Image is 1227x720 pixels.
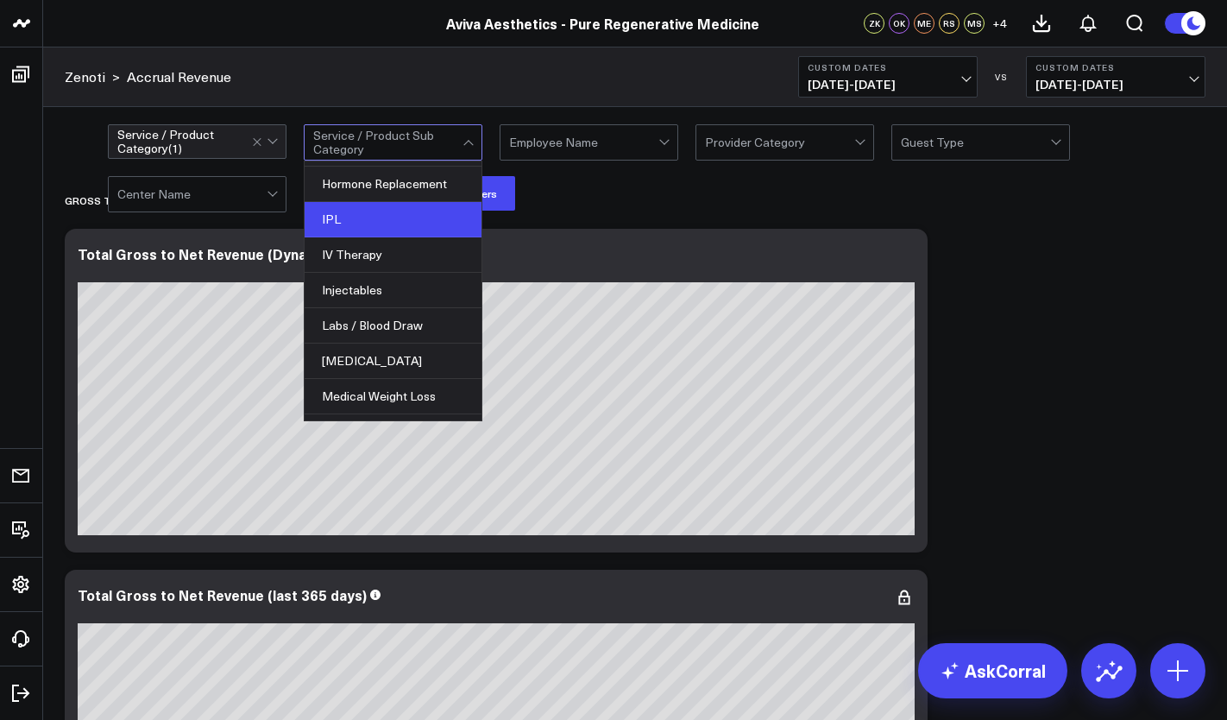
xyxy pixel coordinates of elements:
[117,128,252,155] div: Service / Product Category ( 1 )
[808,78,968,92] span: [DATE] - [DATE]
[127,67,231,86] a: Accrual Revenue
[305,273,481,308] div: Injectables
[1035,62,1196,73] b: Custom Dates
[964,13,985,34] div: MS
[989,13,1010,34] button: +4
[446,14,759,33] a: Aviva Aesthetics - Pure Regenerative Medicine
[78,585,367,604] div: Total Gross to Net Revenue (last 365 days)
[939,13,960,34] div: RS
[305,237,481,273] div: IV Therapy
[305,308,481,344] div: Labs / Blood Draw
[65,67,105,86] a: Zenoti
[986,72,1017,82] div: VS
[305,344,481,379] div: [MEDICAL_DATA]
[1026,56,1205,98] button: Custom Dates[DATE]-[DATE]
[889,13,909,34] div: OK
[798,56,978,98] button: Custom Dates[DATE]-[DATE]
[808,62,968,73] b: Custom Dates
[305,379,481,414] div: Medical Weight Loss
[305,414,481,450] div: Medical Wellness
[914,13,934,34] div: ME
[1035,78,1196,92] span: [DATE] - [DATE]
[65,180,192,220] div: Gross to Net Revenue
[864,13,884,34] div: ZK
[918,643,1067,698] a: AskCorral
[78,244,334,263] div: Total Gross to Net Revenue (Dynamic)
[305,202,481,237] div: IPL
[992,17,1007,29] span: + 4
[65,67,120,86] div: >
[305,167,481,202] div: Hormone Replacement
